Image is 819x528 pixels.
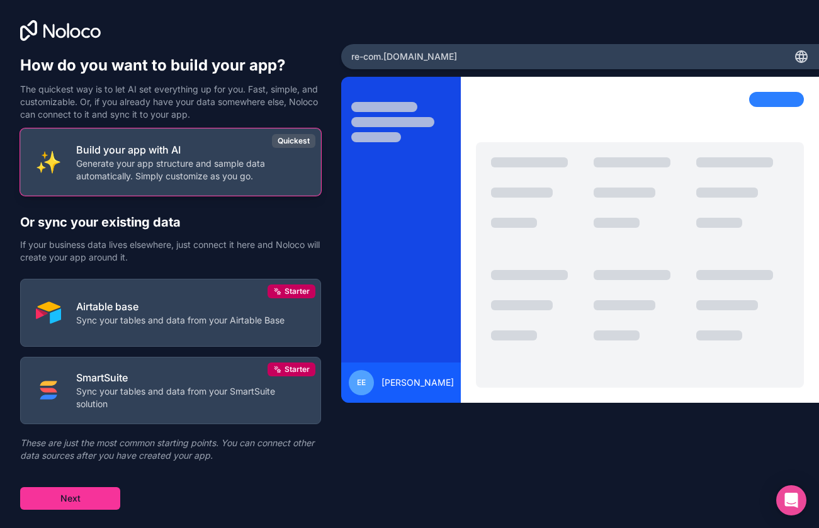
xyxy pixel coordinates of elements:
[36,150,61,175] img: INTERNAL_WITH_AI
[20,487,120,510] button: Next
[76,142,305,157] p: Build your app with AI
[776,485,806,515] div: Open Intercom Messenger
[381,376,454,389] span: [PERSON_NAME]
[20,437,321,462] p: These are just the most common starting points. You can connect other data sources after you have...
[20,83,321,121] p: The quickest way is to let AI set everything up for you. Fast, simple, and customizable. Or, if y...
[36,300,61,325] img: AIRTABLE
[20,279,321,346] button: AIRTABLEAirtable baseSync your tables and data from your Airtable BaseStarter
[272,134,315,148] div: Quickest
[285,364,310,374] span: Starter
[76,314,285,327] p: Sync your tables and data from your Airtable Base
[76,157,305,183] p: Generate your app structure and sample data automatically. Simply customize as you go.
[357,378,366,388] span: ee
[20,55,321,76] h1: How do you want to build your app?
[76,370,305,385] p: SmartSuite
[351,50,457,63] span: re-com .[DOMAIN_NAME]
[20,357,321,424] button: SMART_SUITESmartSuiteSync your tables and data from your SmartSuite solutionStarter
[20,213,321,231] h2: Or sync your existing data
[20,128,321,196] button: INTERNAL_WITH_AIBuild your app with AIGenerate your app structure and sample data automatically. ...
[285,286,310,296] span: Starter
[20,239,321,264] p: If your business data lives elsewhere, just connect it here and Noloco will create your app aroun...
[36,378,61,403] img: SMART_SUITE
[76,299,285,314] p: Airtable base
[76,385,305,410] p: Sync your tables and data from your SmartSuite solution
